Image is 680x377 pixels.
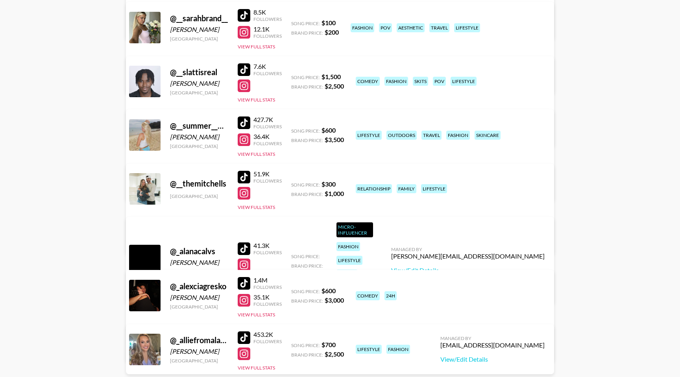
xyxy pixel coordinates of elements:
div: lifestyle [421,184,447,193]
div: fashion [336,242,360,251]
div: Followers [253,16,282,22]
div: comedy [356,77,380,86]
div: Followers [253,70,282,76]
strong: $ 100 [322,19,336,26]
div: @ __summer__winter__ [170,121,228,131]
strong: $ 200 [325,28,339,36]
div: [GEOGRAPHIC_DATA] [170,269,228,275]
div: 8.5K [253,8,282,16]
strong: $ 600 [322,126,336,134]
div: fashion [446,131,470,140]
div: Followers [253,178,282,184]
button: View Full Stats [238,151,275,157]
div: lifestyle [454,23,480,32]
div: @ __sarahbrand__ [170,13,228,23]
span: Brand Price: [291,30,323,36]
strong: $ 3,500 [325,136,344,143]
div: Followers [253,140,282,146]
div: pov [379,23,392,32]
button: View Full Stats [238,97,275,103]
span: Brand Price: [291,263,323,269]
div: Followers [253,249,282,255]
div: Micro-Influencer [336,222,373,237]
div: Managed By [440,335,545,341]
span: Song Price: [291,128,320,134]
div: outdoors [386,131,417,140]
div: travel [429,23,449,32]
div: lifestyle [336,256,362,265]
span: Song Price: [291,74,320,80]
span: Song Price: [291,288,320,294]
div: 36.4K [253,133,282,140]
div: lifestyle [356,131,382,140]
span: Brand Price: [291,191,323,197]
button: View Full Stats [238,365,275,371]
div: [GEOGRAPHIC_DATA] [170,36,228,42]
div: @ _alliefromalabama_ [170,335,228,345]
div: 24h [384,291,397,300]
div: Followers [253,284,282,290]
strong: $ 1,500 [322,73,341,80]
div: skits [413,77,428,86]
div: [GEOGRAPHIC_DATA] [170,358,228,364]
div: @ __themitchells [170,179,228,188]
div: [GEOGRAPHIC_DATA] [170,193,228,199]
div: skincare [475,131,501,140]
div: fashion [351,23,374,32]
div: [GEOGRAPHIC_DATA] [170,90,228,96]
div: lifestyle [356,345,382,354]
div: Managed By [391,246,545,252]
span: Song Price: [291,253,320,259]
div: 427.7K [253,116,282,124]
div: Followers [253,124,282,129]
span: Song Price: [291,182,320,188]
a: View/Edit Details [440,355,545,363]
div: 51.9K [253,170,282,178]
div: relationship [356,184,392,193]
div: [PERSON_NAME] [170,26,228,33]
div: 35.1K [253,293,282,301]
strong: $ 3,000 [325,296,344,304]
div: travel [421,131,442,140]
div: comedy [356,291,380,300]
button: View Full Stats [238,44,275,50]
div: fashion [384,77,408,86]
strong: $ 600 [322,287,336,294]
div: family [397,184,416,193]
strong: $ 700 [322,341,336,348]
span: Brand Price: [291,137,323,143]
div: [PERSON_NAME][EMAIL_ADDRESS][DOMAIN_NAME] [391,252,545,260]
div: 453.2K [253,331,282,338]
div: [PERSON_NAME] [170,347,228,355]
div: Followers [253,338,282,344]
span: Brand Price: [291,352,323,358]
div: @ __slattisreal [170,67,228,77]
div: [GEOGRAPHIC_DATA] [170,143,228,149]
div: 7.6K [253,63,282,70]
div: fashion [386,345,410,354]
strong: $ 2,500 [325,350,344,358]
div: @ _alanacalvs [170,246,228,256]
div: [PERSON_NAME] [170,294,228,301]
div: 41.3K [253,242,282,249]
div: @ _alexciagresko [170,281,228,291]
strong: $ 1,000 [325,190,344,197]
a: View/Edit Details [391,266,545,274]
div: [EMAIL_ADDRESS][DOMAIN_NAME] [440,341,545,349]
div: pov [433,77,446,86]
div: [PERSON_NAME] [170,259,228,266]
span: Brand Price: [291,84,323,90]
strong: $ 2,500 [325,82,344,90]
div: [GEOGRAPHIC_DATA] [170,304,228,310]
button: View Full Stats [238,312,275,318]
div: [PERSON_NAME] [170,133,228,141]
span: Song Price: [291,342,320,348]
div: 12.1K [253,25,282,33]
div: [PERSON_NAME] [170,79,228,87]
div: lifestyle [451,77,477,86]
div: aesthetic [397,23,425,32]
button: View Full Stats [238,204,275,210]
strong: $ 300 [322,180,336,188]
div: 1.4M [253,276,282,284]
div: fitness [336,270,358,279]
